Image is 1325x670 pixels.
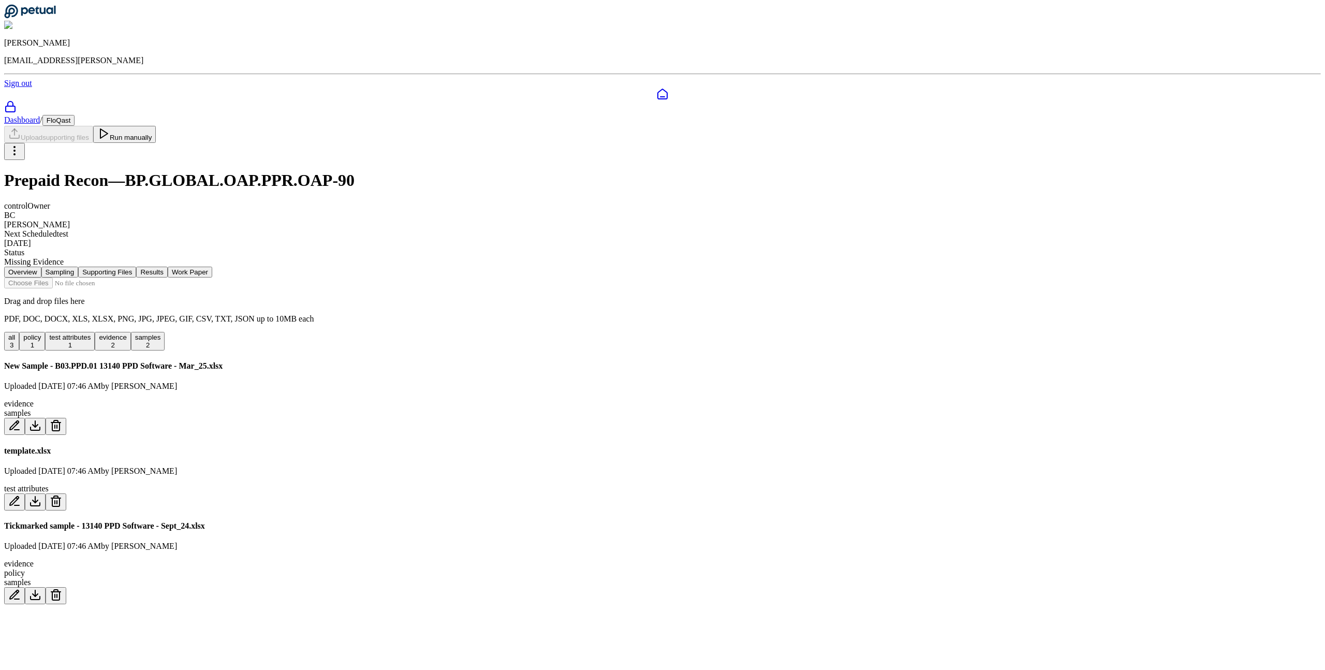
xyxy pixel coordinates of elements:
[45,332,95,351] button: test attributes 1
[8,341,15,349] div: 3
[4,126,93,143] button: Uploadsupporting files
[4,38,1321,48] p: [PERSON_NAME]
[95,332,130,351] button: evidence 2
[4,220,70,229] span: [PERSON_NAME]
[41,267,79,278] button: Sampling
[4,56,1321,65] p: [EMAIL_ADDRESS][PERSON_NAME]
[4,559,1321,569] div: evidence
[46,418,66,435] button: Delete File
[4,257,1321,267] div: Missing Evidence
[4,79,32,88] a: Sign out
[19,332,45,351] button: policy 1
[4,493,25,511] button: Add/Edit Description
[4,211,15,220] span: BC
[4,171,1321,190] h1: Prepaid Recon — BP.GLOBAL.OAP.PPR.OAP-90
[4,239,1321,248] div: [DATE]
[4,297,1321,306] p: Drag and drop files here
[4,409,1321,418] div: samples
[23,341,41,349] div: 1
[4,332,19,351] button: all 3
[78,267,136,278] button: Supporting Files
[42,115,75,126] button: FloQast
[4,100,1321,115] a: SOC
[4,521,1321,531] h4: Tickmarked sample - 13140 PPD Software - Sept_24.xlsx
[4,314,1321,324] p: PDF, DOC, DOCX, XLS, XLSX, PNG, JPG, JPEG, GIF, CSV, TXT, JSON up to 10MB each
[4,267,1321,278] nav: Tabs
[99,341,126,349] div: 2
[4,201,1321,211] div: control Owner
[4,399,1321,409] div: evidence
[4,569,1321,578] div: policy
[4,267,41,278] button: Overview
[4,248,1321,257] div: Status
[46,493,66,511] button: Delete File
[135,341,161,349] div: 2
[4,382,1321,391] p: Uploaded [DATE] 07:46 AM by [PERSON_NAME]
[131,332,165,351] button: samples 2
[25,418,46,435] button: Download File
[4,88,1321,100] a: Dashboard
[136,267,167,278] button: Results
[4,115,40,124] a: Dashboard
[4,11,56,20] a: Go to Dashboard
[168,267,212,278] button: Work Paper
[4,578,1321,587] div: samples
[25,493,46,511] button: Download File
[4,542,1321,551] p: Uploaded [DATE] 07:46 AM by [PERSON_NAME]
[4,467,1321,476] p: Uploaded [DATE] 07:46 AM by [PERSON_NAME]
[4,587,25,604] button: Add/Edit Description
[4,418,25,435] button: Add/Edit Description
[4,361,1321,371] h4: New Sample - B03.PPD.01 13140 PPD Software - Mar_25.xlsx
[25,587,46,604] button: Download File
[49,341,91,349] div: 1
[4,21,74,30] img: Shekhar Khedekar
[4,446,1321,456] h4: template.xlsx
[4,484,1321,493] div: test attributes
[46,587,66,604] button: Delete File
[93,126,156,143] button: Run manually
[4,229,1321,239] div: Next Scheduled test
[4,115,1321,126] div: /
